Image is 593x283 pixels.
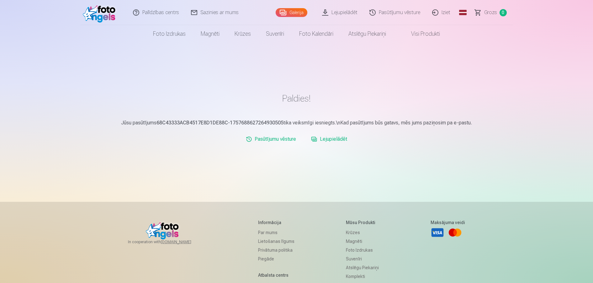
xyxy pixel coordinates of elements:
a: Suvenīri [346,254,379,263]
a: Magnēti [346,237,379,246]
a: Komplekti [346,272,379,281]
a: Krūzes [346,228,379,237]
p: Jūsu pasūtījums tika veiksmīgi iesniegts.\nKad pasūtījums būs gatavs, mēs jums paziņosim pa e-pastu. [114,119,480,127]
a: Privātuma politika [258,246,294,254]
a: Galerija [276,8,307,17]
img: /fa1 [83,3,119,23]
h5: Maksājuma veidi [431,219,465,226]
h5: Mūsu produkti [346,219,379,226]
a: Foto izdrukas [346,246,379,254]
a: Visi produkti [394,25,447,43]
h5: Atbalsta centrs [258,272,294,278]
a: [DOMAIN_NAME] [161,239,206,244]
a: Magnēti [193,25,227,43]
a: Piegāde [258,254,294,263]
a: Atslēgu piekariņi [341,25,394,43]
a: Atslēgu piekariņi [346,263,379,272]
span: Grozs [484,9,497,16]
span: 0 [500,9,507,16]
a: Pasūtījumu vēsture [243,133,299,145]
a: Par mums [258,228,294,237]
h1: Paldies! [114,93,480,104]
a: Foto kalendāri [292,25,341,43]
a: Foto izdrukas [146,25,193,43]
a: Lietošanas līgums [258,237,294,246]
a: Lejupielādēt [309,133,350,145]
a: Mastercard [448,226,462,239]
span: In cooperation with [128,239,206,244]
h5: Informācija [258,219,294,226]
a: Krūzes [227,25,258,43]
b: 68C43333ACB4517E8D1DE88C-1757688627264930505 [156,120,283,126]
a: Suvenīri [258,25,292,43]
a: Visa [431,226,444,239]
